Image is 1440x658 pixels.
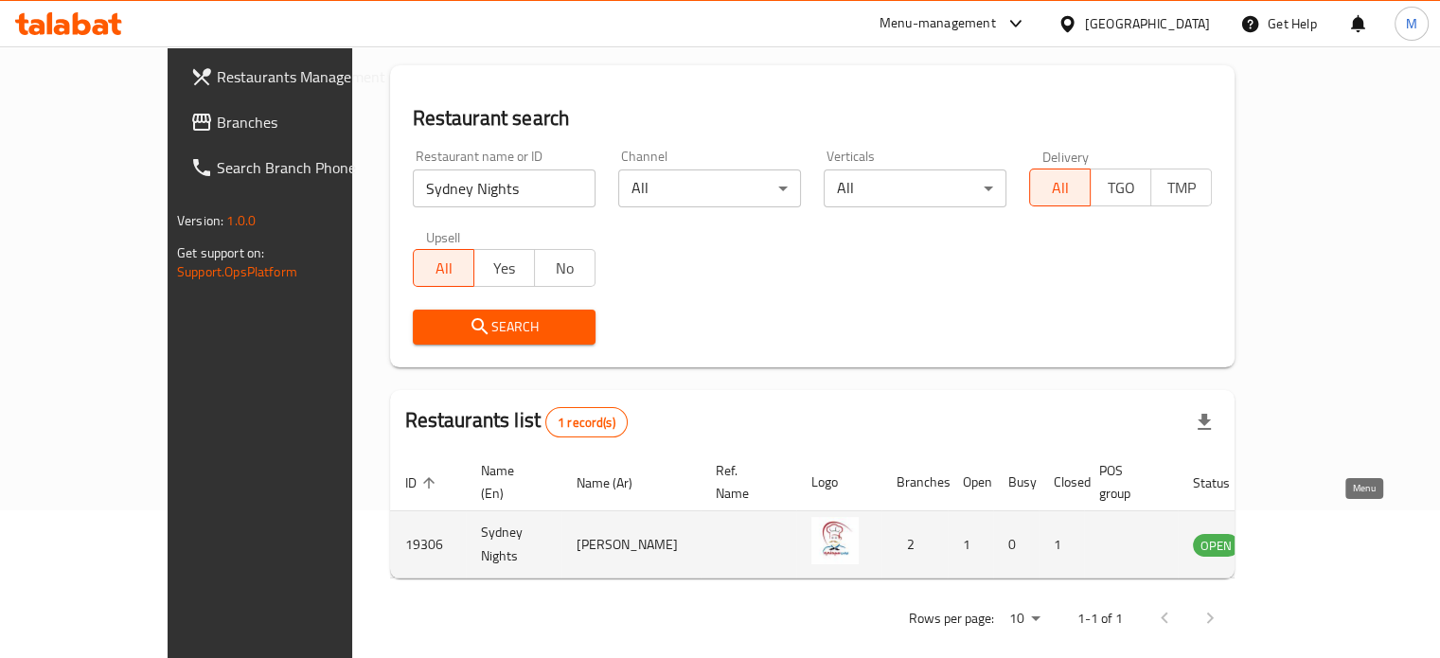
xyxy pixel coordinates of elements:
div: Menu-management [880,12,996,35]
div: All [824,169,1006,207]
td: [PERSON_NAME] [561,511,701,578]
td: 0 [993,511,1039,578]
span: M [1406,13,1417,34]
th: Branches [881,453,948,511]
th: Logo [796,453,881,511]
span: 1.0.0 [226,208,256,233]
div: Rows per page: [1002,605,1047,633]
a: Search Branch Phone [175,145,408,190]
div: OPEN [1193,534,1239,557]
div: Export file [1182,400,1227,445]
button: All [1029,169,1091,206]
a: Restaurants Management [175,54,408,99]
span: Search [428,315,580,339]
span: Ref. Name [716,459,773,505]
div: All [618,169,801,207]
div: [GEOGRAPHIC_DATA] [1085,13,1210,34]
th: Busy [993,453,1039,511]
th: Open [948,453,993,511]
img: Sydney Nights [811,517,859,564]
p: Rows per page: [909,607,994,631]
span: TMP [1159,174,1204,202]
span: TGO [1098,174,1144,202]
span: Status [1193,471,1254,494]
button: Search [413,310,596,345]
button: TGO [1090,169,1151,206]
span: Restaurants Management [217,65,393,88]
h2: Restaurants list [405,406,628,437]
span: All [1038,174,1083,202]
td: 1 [1039,511,1084,578]
span: All [421,255,467,282]
span: Search Branch Phone [217,156,393,179]
button: TMP [1150,169,1212,206]
table: enhanced table [390,453,1342,578]
label: Upsell [426,230,461,243]
span: No [542,255,588,282]
a: Branches [175,99,408,145]
button: All [413,249,474,287]
span: Name (Ar) [577,471,657,494]
td: 19306 [390,511,466,578]
span: Branches [217,111,393,133]
p: 1-1 of 1 [1077,607,1123,631]
span: Get support on: [177,240,264,265]
td: 2 [881,511,948,578]
label: Delivery [1042,150,1090,163]
span: Yes [482,255,527,282]
th: Closed [1039,453,1084,511]
span: Version: [177,208,223,233]
td: 1 [948,511,993,578]
span: 1 record(s) [546,414,627,432]
input: Search for restaurant name or ID.. [413,169,596,207]
button: Yes [473,249,535,287]
a: Support.OpsPlatform [177,259,297,284]
h2: Restaurant search [413,104,1212,133]
div: Total records count [545,407,628,437]
button: No [534,249,596,287]
td: Sydney Nights [466,511,561,578]
span: Name (En) [481,459,539,505]
span: POS group [1099,459,1155,505]
span: OPEN [1193,535,1239,557]
span: ID [405,471,441,494]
